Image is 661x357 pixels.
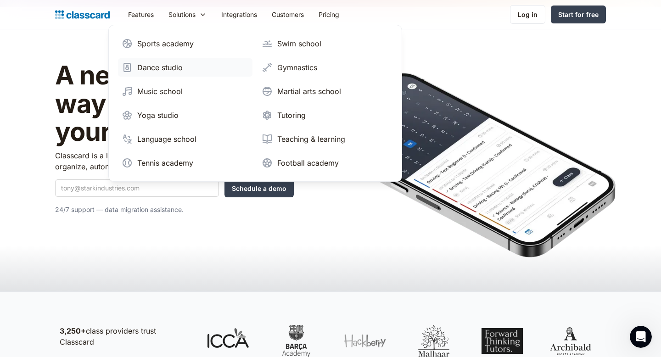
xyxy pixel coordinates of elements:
[118,58,252,77] a: Dance studio
[60,326,86,335] strong: 3,250+
[264,4,311,25] a: Customers
[258,34,392,53] a: Swim school
[258,58,392,77] a: Gymnastics
[118,106,252,124] a: Yoga studio
[55,8,110,21] a: Logo
[214,4,264,25] a: Integrations
[137,38,194,49] div: Sports academy
[258,106,392,124] a: Tutoring
[277,62,317,73] div: Gymnastics
[277,157,339,168] div: Football academy
[55,204,294,215] p: 24/7 support — data migration assistance.
[224,179,294,197] input: Schedule a demo
[630,326,652,348] iframe: Intercom live chat
[55,179,219,197] input: tony@starkindustries.com
[277,38,321,49] div: Swim school
[137,157,193,168] div: Tennis academy
[277,86,341,97] div: Martial arts school
[258,154,392,172] a: Football academy
[311,4,347,25] a: Pricing
[55,61,294,146] h1: A new, intelligent way to manage your students
[60,325,188,347] p: class providers trust Classcard
[108,25,402,182] nav: Solutions
[161,4,214,25] div: Solutions
[137,134,196,145] div: Language school
[121,4,161,25] a: Features
[551,6,606,23] a: Start for free
[137,110,179,121] div: Yoga studio
[258,82,392,100] a: Martial arts school
[118,130,252,148] a: Language school
[277,134,345,145] div: Teaching & learning
[118,34,252,53] a: Sports academy
[137,86,183,97] div: Music school
[277,110,306,121] div: Tutoring
[137,62,183,73] div: Dance studio
[118,154,252,172] a: Tennis academy
[55,179,294,197] form: Quick Demo Form
[510,5,545,24] a: Log in
[168,10,196,19] div: Solutions
[258,130,392,148] a: Teaching & learning
[518,10,538,19] div: Log in
[558,10,599,19] div: Start for free
[55,150,294,172] p: Classcard is a lightweight replacement for your spreadsheets to organize, automate and collaborat...
[118,82,252,100] a: Music school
